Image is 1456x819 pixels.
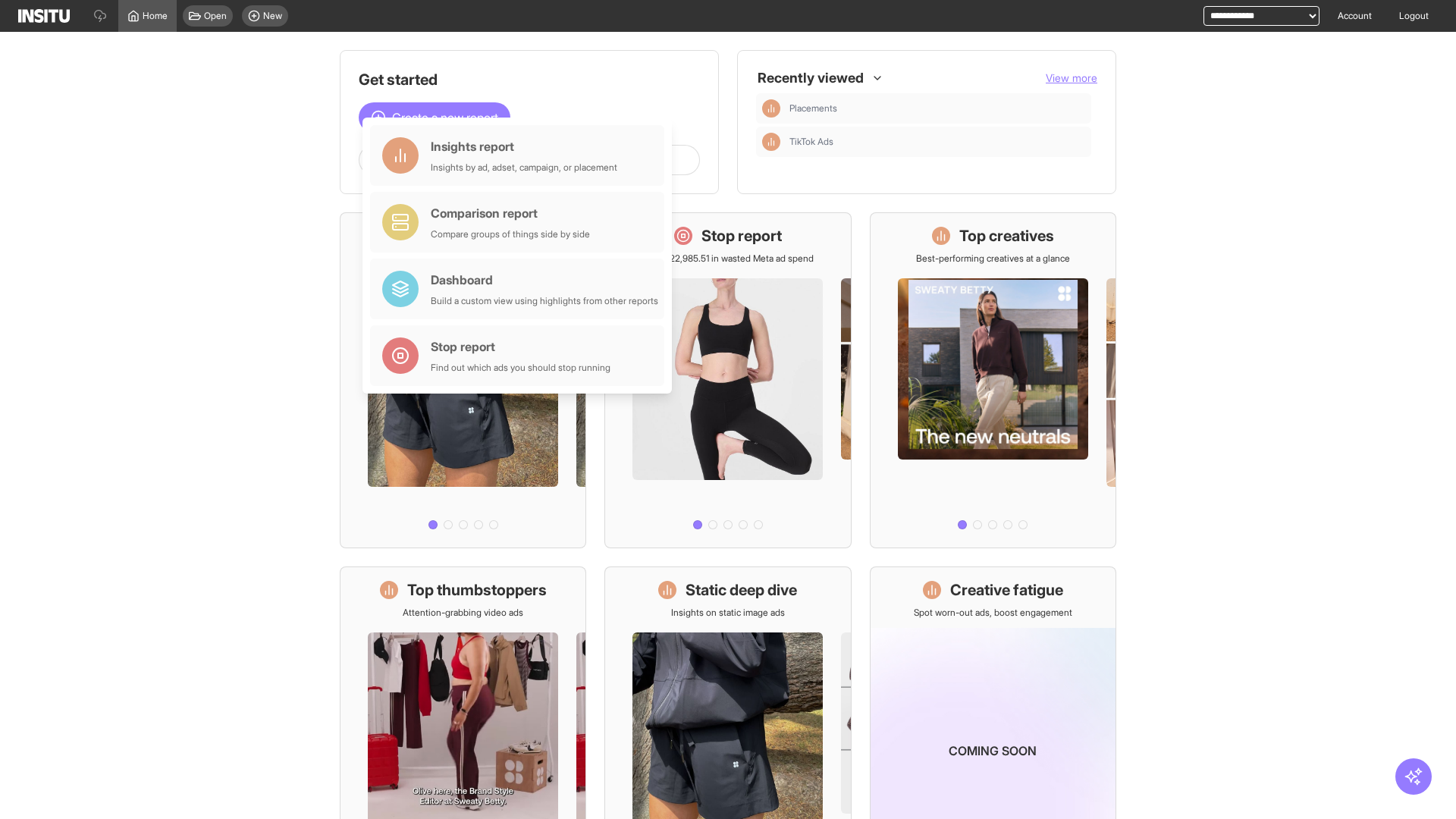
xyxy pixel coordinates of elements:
[431,362,610,374] div: Find out which ads you should stop running
[403,607,523,619] p: Attention-grabbing video ads
[1046,71,1097,86] button: View more
[431,295,658,307] div: Build a custom view using highlights from other reports
[359,102,510,133] button: Create a new report
[916,253,1070,265] p: Best-performing creatives at a glance
[642,253,814,265] p: Save £22,985.51 in wasted Meta ad spend
[407,579,547,601] h1: Top thumbstoppers
[870,212,1116,548] a: Top creativesBest-performing creatives at a glance
[701,225,782,246] h1: Stop report
[686,579,797,601] h1: Static deep dive
[604,212,851,548] a: Stop reportSave £22,985.51 in wasted Meta ad spend
[671,607,785,619] p: Insights on static image ads
[431,204,590,222] div: Comparison report
[340,212,586,548] a: What's live nowSee all active ads instantly
[359,69,700,90] h1: Get started
[392,108,498,127] span: Create a new report
[263,10,282,22] span: New
[431,137,617,155] div: Insights report
[789,102,837,115] span: Placements
[789,102,1085,115] span: Placements
[143,10,168,22] span: Home
[431,228,590,240] div: Compare groups of things side by side
[762,99,780,118] div: Insights
[959,225,1054,246] h1: Top creatives
[431,162,617,174] div: Insights by ad, adset, campaign, or placement
[18,9,70,23] img: Logo
[431,271,658,289] div: Dashboard
[762,133,780,151] div: Insights
[431,337,610,356] div: Stop report
[789,136,1085,148] span: TikTok Ads
[204,10,227,22] span: Open
[789,136,833,148] span: TikTok Ads
[1046,71,1097,84] span: View more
